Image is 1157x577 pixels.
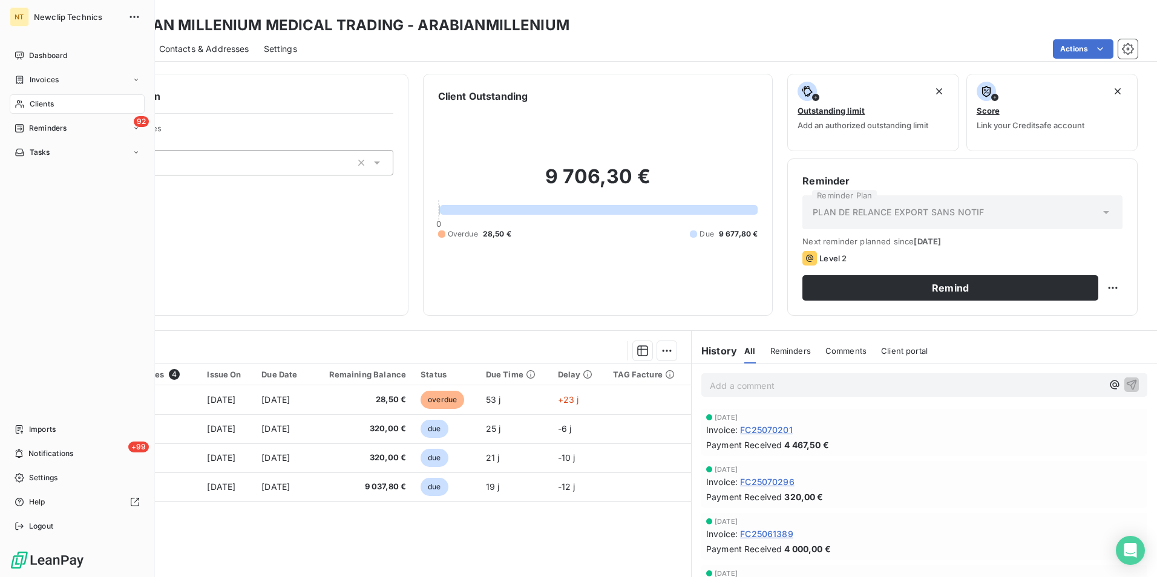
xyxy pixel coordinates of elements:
[10,550,85,570] img: Logo LeanPay
[264,43,297,55] span: Settings
[802,236,1123,246] span: Next reminder planned since
[438,165,758,201] h2: 9 706,30 €
[169,369,180,380] span: 4
[207,370,247,379] div: Issue On
[261,423,290,434] span: [DATE]
[438,89,528,103] h6: Client Outstanding
[10,420,145,439] a: Imports
[207,423,235,434] span: [DATE]
[29,424,56,435] span: Imports
[318,370,406,379] div: Remaining Balance
[715,466,738,473] span: [DATE]
[558,394,579,405] span: +23 j
[787,74,959,151] button: Outstanding limitAdd an authorized outstanding limit
[10,119,145,138] a: 92Reminders
[128,442,149,452] span: +99
[770,346,811,356] span: Reminders
[448,229,478,240] span: Overdue
[30,74,59,85] span: Invoices
[784,543,831,555] span: 4 000,00 €
[421,420,448,438] span: due
[813,206,984,218] span: PLAN DE RELANCE EXPORT SANS NOTIF
[825,346,867,356] span: Comments
[261,394,290,405] span: [DATE]
[486,423,501,434] span: 25 j
[436,219,441,229] span: 0
[802,174,1123,188] h6: Reminder
[318,452,406,464] span: 320,00 €
[692,344,737,358] h6: History
[107,15,569,36] h3: ARABIAN MILLENIUM MEDICAL TRADING - ARABIANMILLENIUM
[159,43,249,55] span: Contacts & Addresses
[706,543,782,555] span: Payment Received
[134,116,149,127] span: 92
[977,120,1084,130] span: Link your Creditsafe account
[744,346,755,356] span: All
[706,423,738,436] span: Invoice :
[73,89,393,103] h6: Client information
[29,521,53,532] span: Logout
[10,70,145,90] a: Invoices
[802,275,1098,301] button: Remind
[34,12,121,22] span: Newclip Technics
[819,253,847,263] span: Level 2
[29,472,57,483] span: Settings
[421,391,464,409] span: overdue
[715,414,738,421] span: [DATE]
[740,423,793,436] span: FC25070201
[719,229,758,240] span: 9 677,80 €
[486,394,501,405] span: 53 j
[318,423,406,435] span: 320,00 €
[706,527,738,540] span: Invoice :
[486,481,500,492] span: 19 j
[613,370,684,379] div: TAG Facture
[10,143,145,162] a: Tasks
[10,94,145,114] a: Clients
[486,370,543,379] div: Due Time
[558,423,572,434] span: -6 j
[1116,536,1145,565] div: Open Intercom Messenger
[152,157,162,168] input: Add a tag
[421,370,471,379] div: Status
[706,475,738,488] span: Invoice :
[706,438,782,451] span: Payment Received
[207,481,235,492] span: [DATE]
[706,491,782,503] span: Payment Received
[740,475,795,488] span: FC25070296
[318,481,406,493] span: 9 037,80 €
[798,106,865,116] span: Outstanding limit
[30,147,50,158] span: Tasks
[881,346,928,356] span: Client portal
[421,449,448,467] span: due
[700,229,713,240] span: Due
[261,481,290,492] span: [DATE]
[483,229,511,240] span: 28,50 €
[10,7,29,27] div: NT
[28,448,73,459] span: Notifications
[558,452,575,463] span: -10 j
[715,518,738,525] span: [DATE]
[784,491,823,503] span: 320,00 €
[29,50,67,61] span: Dashboard
[10,46,145,65] a: Dashboard
[486,452,500,463] span: 21 j
[715,570,738,577] span: [DATE]
[97,123,393,140] span: Client Properties
[740,527,793,540] span: FC25061389
[10,468,145,487] a: Settings
[30,99,54,109] span: Clients
[798,120,928,130] span: Add an authorized outstanding limit
[318,394,406,406] span: 28,50 €
[29,497,45,507] span: Help
[10,492,145,512] a: Help
[29,123,67,134] span: Reminders
[558,370,599,379] div: Delay
[207,394,235,405] span: [DATE]
[914,236,941,246] span: [DATE]
[421,478,448,496] span: due
[966,74,1138,151] button: ScoreLink your Creditsafe account
[784,438,829,451] span: 4 467,50 €
[558,481,575,492] span: -12 j
[207,452,235,463] span: [DATE]
[1053,39,1113,59] button: Actions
